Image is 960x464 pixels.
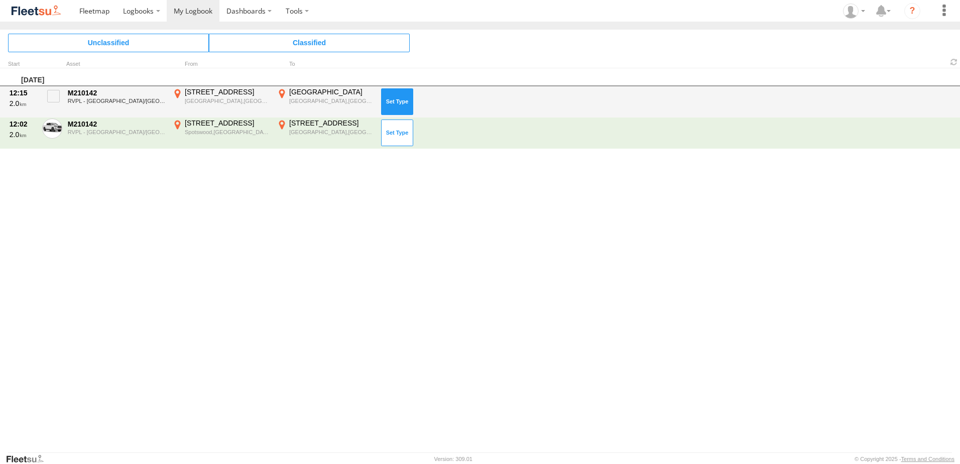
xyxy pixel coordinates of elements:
[68,88,165,97] div: M210142
[10,99,37,108] div: 2.0
[275,62,376,67] div: To
[68,98,165,104] div: RVPL - [GEOGRAPHIC_DATA]/[GEOGRAPHIC_DATA]/[GEOGRAPHIC_DATA]
[381,120,413,146] button: Click to Set
[171,119,271,148] label: Click to View Event Location
[839,4,869,19] div: Anthony Winton
[185,87,270,96] div: [STREET_ADDRESS]
[381,88,413,114] button: Click to Set
[275,87,376,117] label: Click to View Event Location
[289,129,374,136] div: [GEOGRAPHIC_DATA],[GEOGRAPHIC_DATA]
[185,97,270,104] div: [GEOGRAPHIC_DATA],[GEOGRAPHIC_DATA]
[855,456,954,462] div: © Copyright 2025 -
[10,88,37,97] div: 12:15
[8,62,38,67] div: Click to Sort
[289,119,374,128] div: [STREET_ADDRESS]
[289,97,374,104] div: [GEOGRAPHIC_DATA],[GEOGRAPHIC_DATA]
[10,4,62,18] img: fleetsu-logo-horizontal.svg
[10,120,37,129] div: 12:02
[171,62,271,67] div: From
[185,119,270,128] div: [STREET_ADDRESS]
[68,120,165,129] div: M210142
[434,456,472,462] div: Version: 309.01
[68,129,165,135] div: RVPL - [GEOGRAPHIC_DATA]/[GEOGRAPHIC_DATA]/[GEOGRAPHIC_DATA]
[901,456,954,462] a: Terms and Conditions
[6,454,52,464] a: Visit our Website
[904,3,920,19] i: ?
[8,34,209,52] span: Click to view Unclassified Trips
[171,87,271,117] label: Click to View Event Location
[275,119,376,148] label: Click to View Event Location
[10,130,37,139] div: 2.0
[185,129,270,136] div: Spotswood,[GEOGRAPHIC_DATA]
[289,87,374,96] div: [GEOGRAPHIC_DATA]
[948,57,960,67] span: Refresh
[66,62,167,67] div: Asset
[209,34,410,52] span: Click to view Classified Trips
